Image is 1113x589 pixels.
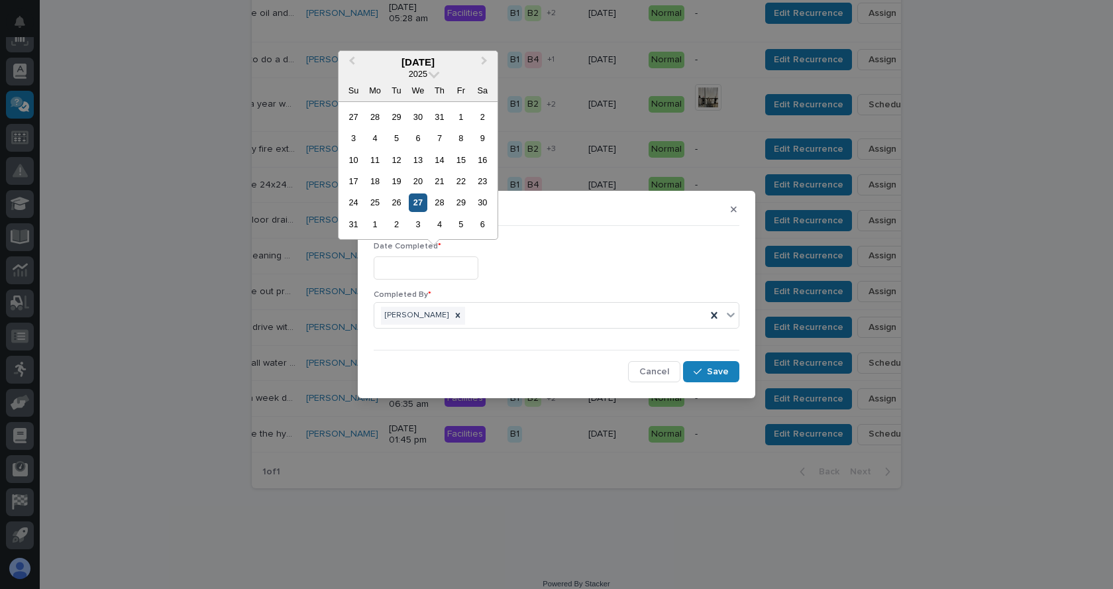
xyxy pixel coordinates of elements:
div: Choose Saturday, August 23rd, 2025 [474,172,492,190]
span: Save [707,366,729,378]
div: Choose Saturday, September 6th, 2025 [474,215,492,233]
div: Choose Thursday, August 14th, 2025 [431,151,449,169]
div: Mo [366,81,384,99]
div: [DATE] [339,56,498,68]
div: Sa [474,81,492,99]
div: Th [431,81,449,99]
span: Cancel [639,366,669,378]
div: Choose Wednesday, August 27th, 2025 [409,193,427,211]
div: Choose Friday, August 29th, 2025 [452,193,470,211]
div: Choose Sunday, August 10th, 2025 [344,151,362,169]
div: Choose Thursday, August 21st, 2025 [431,172,449,190]
button: Previous Month [340,52,361,74]
div: Choose Wednesday, September 3rd, 2025 [409,215,427,233]
div: Choose Monday, August 11th, 2025 [366,151,384,169]
div: Choose Friday, August 8th, 2025 [452,129,470,147]
div: Choose Friday, August 1st, 2025 [452,108,470,126]
div: Choose Sunday, August 17th, 2025 [344,172,362,190]
div: Choose Tuesday, August 19th, 2025 [388,172,405,190]
span: 2025 [409,69,427,79]
div: [PERSON_NAME] [381,307,450,325]
div: Choose Friday, August 15th, 2025 [452,151,470,169]
button: Next Month [475,52,496,74]
div: Choose Tuesday, August 26th, 2025 [388,193,405,211]
span: Date Completed [374,242,441,250]
span: Completed By [374,291,431,299]
div: Choose Monday, July 28th, 2025 [366,108,384,126]
div: Choose Sunday, July 27th, 2025 [344,108,362,126]
div: Choose Tuesday, August 5th, 2025 [388,129,405,147]
div: Choose Thursday, July 31st, 2025 [431,108,449,126]
div: Choose Wednesday, August 6th, 2025 [409,129,427,147]
div: month 2025-08 [343,106,493,235]
div: Choose Monday, August 18th, 2025 [366,172,384,190]
div: Choose Friday, August 22nd, 2025 [452,172,470,190]
div: We [409,81,427,99]
div: Choose Wednesday, August 13th, 2025 [409,151,427,169]
div: Choose Tuesday, August 12th, 2025 [388,151,405,169]
div: Choose Tuesday, July 29th, 2025 [388,108,405,126]
div: Choose Saturday, August 9th, 2025 [474,129,492,147]
div: Choose Friday, September 5th, 2025 [452,215,470,233]
div: Fr [452,81,470,99]
div: Choose Saturday, August 16th, 2025 [474,151,492,169]
div: Choose Sunday, August 31st, 2025 [344,215,362,233]
div: Choose Thursday, August 28th, 2025 [431,193,449,211]
div: Choose Sunday, August 3rd, 2025 [344,129,362,147]
div: Su [344,81,362,99]
div: Choose Thursday, August 7th, 2025 [431,129,449,147]
div: Choose Monday, August 25th, 2025 [366,193,384,211]
div: Choose Thursday, September 4th, 2025 [431,215,449,233]
button: Save [683,361,739,382]
div: Choose Saturday, August 30th, 2025 [474,193,492,211]
button: Cancel [628,361,680,382]
div: Choose Wednesday, July 30th, 2025 [409,108,427,126]
div: Choose Monday, September 1st, 2025 [366,215,384,233]
div: Tu [388,81,405,99]
div: Choose Saturday, August 2nd, 2025 [474,108,492,126]
div: Choose Monday, August 4th, 2025 [366,129,384,147]
div: Choose Sunday, August 24th, 2025 [344,193,362,211]
div: Choose Tuesday, September 2nd, 2025 [388,215,405,233]
div: Choose Wednesday, August 20th, 2025 [409,172,427,190]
